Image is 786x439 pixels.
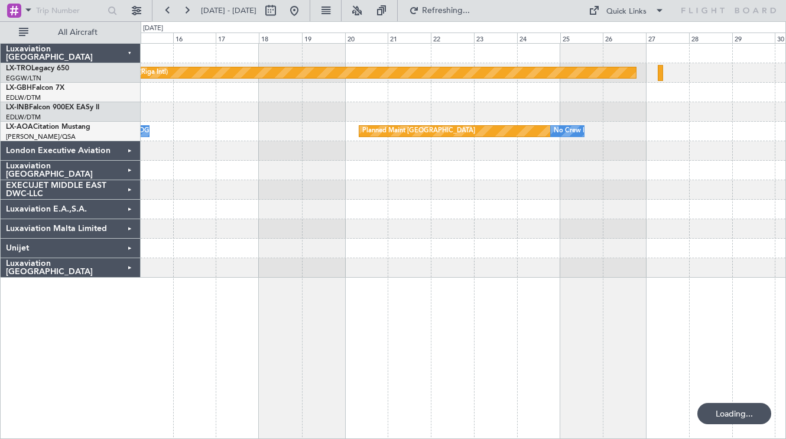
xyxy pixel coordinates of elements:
[646,32,689,43] div: 27
[560,32,603,43] div: 25
[216,32,259,43] div: 17
[143,24,163,34] div: [DATE]
[130,32,173,43] div: 15
[606,6,647,18] div: Quick Links
[6,132,76,141] a: [PERSON_NAME]/QSA
[6,65,31,72] span: LX-TRO
[201,5,256,16] span: [DATE] - [DATE]
[603,32,646,43] div: 26
[173,32,216,43] div: 16
[431,32,474,43] div: 22
[6,113,41,122] a: EDLW/DTM
[6,74,41,83] a: EGGW/LTN
[302,32,345,43] div: 19
[6,123,90,131] a: LX-AOACitation Mustang
[362,122,475,140] div: Planned Maint [GEOGRAPHIC_DATA]
[6,93,41,102] a: EDLW/DTM
[36,2,104,19] input: Trip Number
[31,28,125,37] span: All Aircraft
[6,123,33,131] span: LX-AOA
[345,32,388,43] div: 20
[517,32,560,43] div: 24
[689,32,732,43] div: 28
[732,32,775,43] div: 29
[6,104,29,111] span: LX-INB
[6,65,69,72] a: LX-TROLegacy 650
[421,6,471,15] span: Refreshing...
[6,104,99,111] a: LX-INBFalcon 900EX EASy II
[6,84,64,92] a: LX-GBHFalcon 7X
[554,122,638,140] div: No Crew Monchengladbach
[6,84,32,92] span: LX-GBH
[404,1,475,20] button: Refreshing...
[697,403,771,424] div: Loading...
[13,23,128,42] button: All Aircraft
[259,32,302,43] div: 18
[583,1,670,20] button: Quick Links
[388,32,431,43] div: 21
[474,32,517,43] div: 23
